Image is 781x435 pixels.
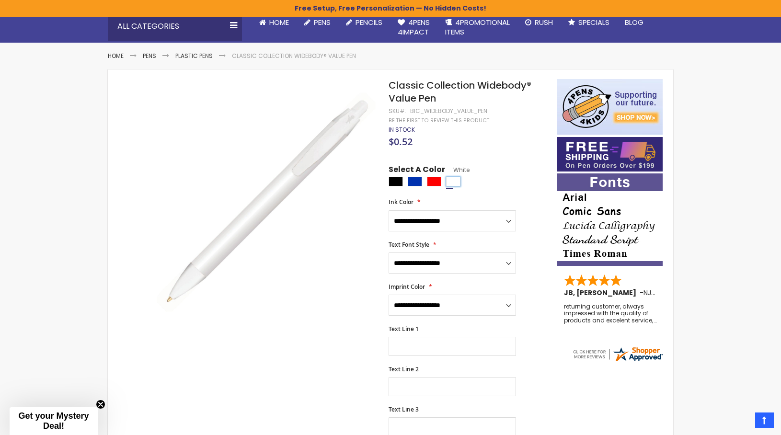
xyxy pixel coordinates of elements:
div: Get your Mystery Deal!Close teaser [10,407,98,435]
span: 4PROMOTIONAL ITEMS [445,17,510,37]
div: bic_widebody_value_pen [410,107,487,115]
span: Pens [314,17,331,27]
span: 4Pens 4impact [398,17,430,37]
span: Text Font Style [389,240,429,249]
span: Rush [535,17,553,27]
iframe: Google Customer Reviews [702,409,781,435]
span: Pencils [356,17,382,27]
span: NJ [643,288,655,298]
span: Text Line 1 [389,325,419,333]
span: Imprint Color [389,283,425,291]
span: Get your Mystery Deal! [18,411,89,431]
img: bic_widebody_value_side_white_1.jpg [157,93,376,312]
strong: SKU [389,107,406,115]
span: JB, [PERSON_NAME] [564,288,640,298]
div: Availability [389,126,415,134]
a: Rush [517,12,561,33]
span: Classic Collection Widebody® Value Pen [389,79,531,105]
span: Text Line 3 [389,405,419,413]
button: Close teaser [96,400,105,409]
img: 4pens.com widget logo [572,345,664,363]
span: Blog [625,17,643,27]
a: 4PROMOTIONALITEMS [437,12,517,43]
a: Pencils [338,12,390,33]
div: Red [427,177,441,186]
div: Blue [408,177,422,186]
img: font-personalization-examples [557,173,663,266]
span: Select A Color [389,164,445,177]
a: 4Pens4impact [390,12,437,43]
div: All Categories [108,12,242,41]
a: Home [108,52,124,60]
span: $0.52 [389,135,413,148]
img: 4pens 4 kids [557,79,663,135]
span: Home [269,17,289,27]
span: In stock [389,126,415,134]
a: Blog [617,12,651,33]
span: Ink Color [389,198,413,206]
div: Black [389,177,403,186]
a: Plastic Pens [175,52,213,60]
span: Specials [578,17,609,27]
div: White [446,177,460,186]
a: Pens [143,52,156,60]
span: White [445,166,470,174]
li: Classic Collection Widebody® Value Pen [232,52,356,60]
a: Be the first to review this product [389,117,489,124]
img: Free shipping on orders over $199 [557,137,663,172]
div: returning customer, always impressed with the quality of products and excelent service, will retu... [564,303,657,324]
a: Pens [297,12,338,33]
a: Specials [561,12,617,33]
a: Home [252,12,297,33]
a: 4pens.com certificate URL [572,356,664,365]
span: - , [640,288,723,298]
span: Text Line 2 [389,365,419,373]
